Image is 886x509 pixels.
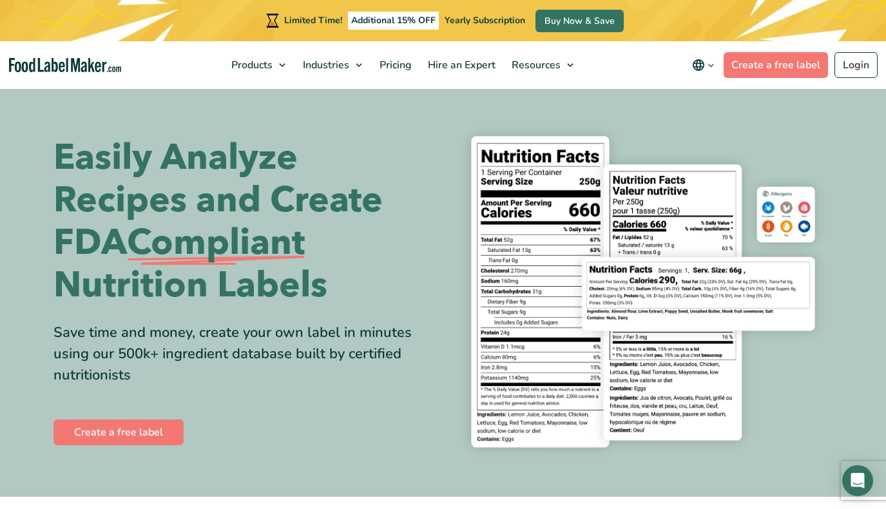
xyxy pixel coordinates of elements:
span: Industries [299,58,351,72]
a: Hire an Expert [420,41,501,89]
span: Limited Time! [284,14,342,26]
a: Buy Now & Save [535,10,624,32]
h1: Easily Analyze Recipes and Create FDA Nutrition Labels [53,137,434,307]
a: Create a free label [53,419,184,445]
a: Industries [295,41,369,89]
span: Yearly Subscription [445,14,525,26]
a: Pricing [372,41,417,89]
span: Resources [508,58,562,72]
a: Create a free label [724,52,828,78]
div: Save time and money, create your own label in minutes using our 500k+ ingredient database built b... [53,322,434,386]
div: Open Intercom Messenger [842,465,873,496]
span: Additional 15% OFF [348,12,439,30]
a: Login [834,52,878,78]
span: Hire an Expert [424,58,497,72]
a: Resources [504,41,580,89]
span: Products [227,58,274,72]
span: Compliant [127,222,305,264]
span: Pricing [376,58,413,72]
a: Products [224,41,292,89]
